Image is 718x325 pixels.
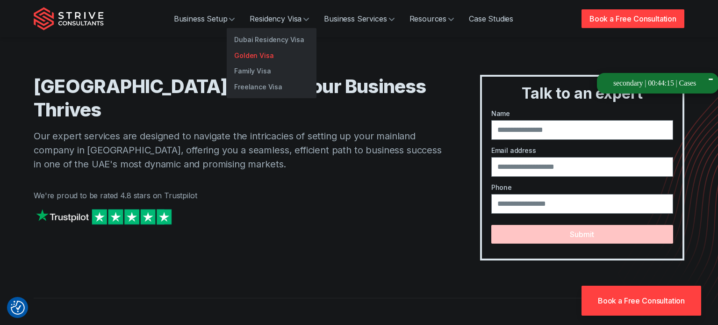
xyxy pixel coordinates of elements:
[486,84,679,103] h3: Talk to an expert
[34,207,174,227] img: Strive on Trustpilot
[613,78,696,89] div: secondary | 00:44:15 | Cases
[11,301,25,315] button: Consent Preferences
[11,301,25,315] img: Revisit consent button
[242,9,316,28] a: Residency Visa
[316,9,402,28] a: Business Services
[34,190,443,201] p: We're proud to be rated 4.8 stars on Trustpilot
[34,129,443,171] p: Our expert services are designed to navigate the intricacies of setting up your mainland company ...
[227,32,316,48] a: Dubai Residency Visa
[227,63,316,79] a: Family Visa
[166,9,243,28] a: Business Setup
[582,9,684,28] a: Book a Free Consultation
[461,9,521,28] a: Case Studies
[491,108,673,118] label: Name
[491,182,673,192] label: Phone
[34,7,104,30] img: Strive Consultants
[491,145,673,155] label: Email address
[227,48,316,64] a: Golden Visa
[491,225,673,244] button: Submit
[708,59,714,108] div: -
[402,9,462,28] a: Resources
[227,79,316,95] a: Freelance Visa
[582,286,701,316] a: Book a Free Consultation
[34,75,443,122] h1: [GEOGRAPHIC_DATA]: Where Your Business Thrives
